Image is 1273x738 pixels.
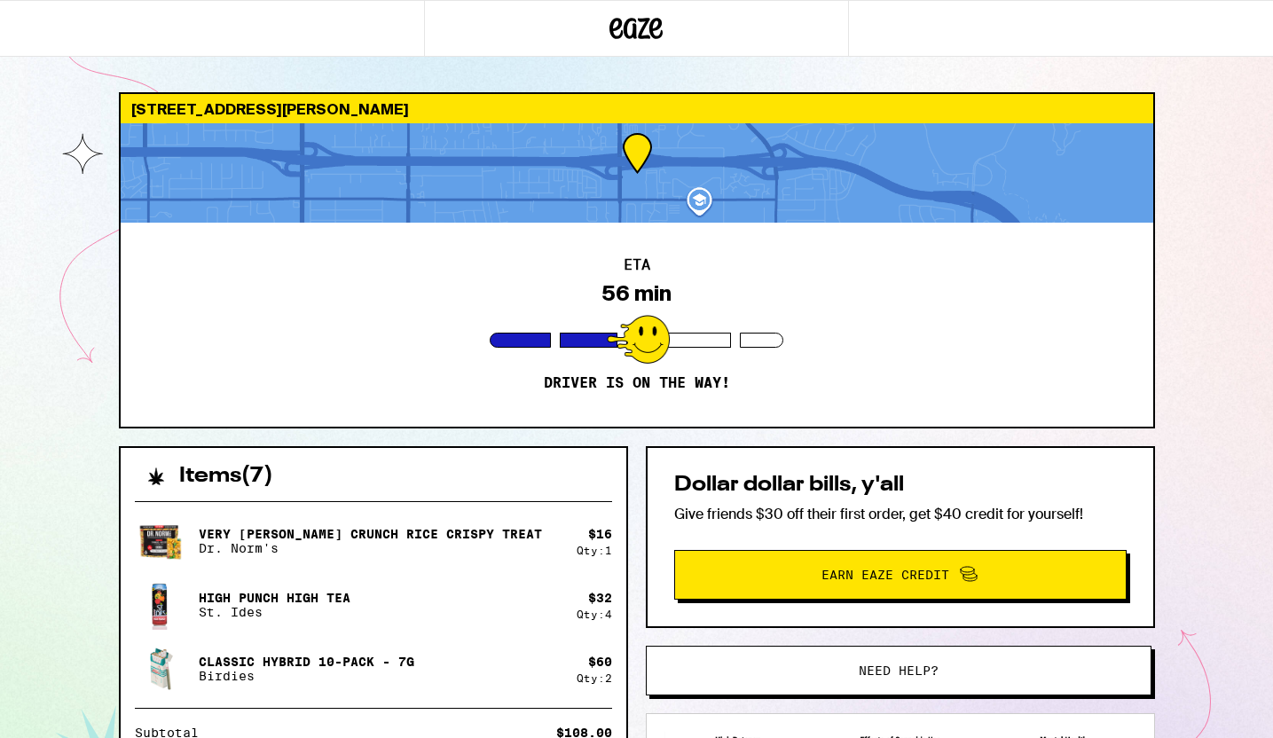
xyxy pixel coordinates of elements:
iframe: Opens a widget where you can find more information [1159,685,1255,729]
h2: Dollar dollar bills, y'all [674,475,1127,496]
div: $ 60 [588,655,612,669]
button: Earn Eaze Credit [674,550,1127,600]
div: Qty: 2 [577,672,612,684]
p: Very [PERSON_NAME] Crunch Rice Crispy Treat [199,527,542,541]
span: Earn Eaze Credit [821,569,949,581]
div: $ 32 [588,591,612,605]
div: Qty: 1 [577,545,612,556]
span: Need help? [859,664,939,677]
p: Driver is on the way! [544,374,730,392]
h2: Items ( 7 ) [179,466,273,487]
img: Birdies - Classic Hybrid 10-Pack - 7g [135,644,185,694]
p: Classic Hybrid 10-Pack - 7g [199,655,414,669]
p: St. Ides [199,605,350,619]
img: St. Ides - High Punch High Tea [135,580,185,630]
p: Dr. Norm's [199,541,542,555]
img: Dr. Norm's - Very Berry Crunch Rice Crispy Treat [135,516,185,566]
p: Give friends $30 off their first order, get $40 credit for yourself! [674,505,1127,523]
p: Birdies [199,669,414,683]
div: Qty: 4 [577,608,612,620]
p: High Punch High Tea [199,591,350,605]
button: Need help? [646,646,1151,695]
div: 56 min [601,281,672,306]
div: $ 16 [588,527,612,541]
h2: ETA [624,258,650,272]
div: [STREET_ADDRESS][PERSON_NAME] [121,94,1153,123]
